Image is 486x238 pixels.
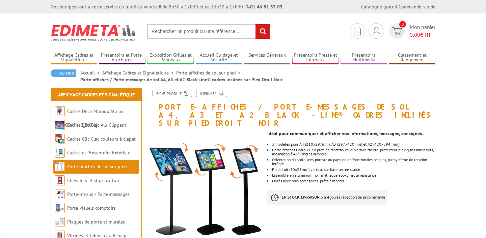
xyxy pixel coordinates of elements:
[292,52,339,63] a: Présentoirs Presse et Journaux
[272,173,435,177] li: Ensemble en aluminium noir mat laqué époxy haute résistance
[272,158,435,166] li: Orientation du cadre sens portrait ou paysage en fonction des besoins, par système de rotation in...
[51,69,76,77] a: Retour
[67,191,130,197] a: Porte-menus / Porte-messages
[143,90,440,127] h1: Porte-affiches / Porte-messages de sol A4, A3 et A2 Black-Line® cadres inclinés sur Pied Droit Noir
[55,148,65,158] img: Cadres et Présentoirs Extérieur
[51,3,282,10] div: Nos équipes sont à votre service du lundi au vendredi de 8h30 à 12h30 et de 13h30 à 17h30
[80,70,102,76] a: Accueil
[272,179,435,183] li: Livrés avec tous accessoires, prêts à monter
[410,31,420,38] span: 0,00
[267,130,426,137] strong: Idéal pour communiquer et afficher vos informations, messages, consignes…
[55,134,65,144] img: Cadres Clic-Clac couleurs à clapet
[51,52,97,63] a: Affichage Cadres et Signalétique
[255,24,270,39] input: rechercher
[410,31,435,39] span: € HT
[399,21,406,28] span: 0
[55,175,65,185] img: Chevalets et stop trottoirs
[67,177,122,183] a: Chevalets et stop trottoirs
[196,52,242,63] a: Accueil Guidage et Sécurité
[153,90,192,97] a: Fiche produit
[55,108,124,128] a: Cadres Deco Muraux Alu ou [GEOGRAPHIC_DATA]
[67,136,136,142] a: Cadres Clic-Clac couleurs à clapet
[267,190,387,205] p: à réception de la commande
[392,27,402,35] img: devis rapide
[55,161,65,172] img: Porte-affiches de sol sur pied
[55,217,65,227] img: Plaques de porte et murales
[99,52,145,63] a: Présentoirs et Porte-brochures
[51,20,137,45] img: Edimeta
[387,23,435,39] a: devis rapide 0 Mon panier 0,00€ HT
[176,70,243,76] a: Porte-affiches de sol sur pied
[373,27,380,35] img: devis rapide
[361,4,398,10] a: Catalogue gratuit
[67,205,116,211] a: Porte-visuels comptoirs
[354,27,361,35] img: devis rapide
[196,90,227,97] a: Imprimer
[147,52,194,63] a: Exposition Grilles et Panneaux
[55,203,65,213] img: Porte-visuels comptoirs
[67,150,131,156] a: Cadres et Présentoirs Extérieur
[246,4,282,10] strong: 01 46 81 33 03
[244,52,291,63] a: Services Généraux
[67,122,126,128] a: Cadres Clic-Clac Alu Clippant
[410,23,435,39] span: Mon panier
[55,106,65,116] img: Cadres Deco Muraux Alu ou Bois
[67,219,125,225] a: Plaques de porte et murales
[58,92,135,98] a: Affichage Cadres et Signalétique
[147,24,270,39] input: Rechercher un produit ou une référence...
[399,4,435,10] a: Commande rapide
[389,52,435,63] a: Classement et Rangement
[67,163,127,170] a: Porte-affiches de sol sur pied
[272,142,435,146] div: 3 modèles pour A4 (210x297mm), A3 (297x420mm) et A2 (420x594 mm)
[272,148,435,156] li: Porte-affiches Cadro-Clic à profilés rabattables, ouverture faciale, protecteur plexiglass antire...
[361,3,435,10] div: |
[341,52,387,63] a: Présentoirs Multimédia
[102,70,176,76] a: Affichage Cadres et Signalétique
[272,168,435,172] li: Pied droit (50x25mm) vertical sur base lestée stable
[282,195,339,200] strong: EN STOCK, LIVRAISON 3 à 4 jours
[55,189,65,199] img: Porte-menus / Porte-messages
[80,76,282,83] li: Porte-affiches / Porte-messages de sol A4, A3 et A2 Black-Line® cadres inclinés sur Pied Droit Noir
